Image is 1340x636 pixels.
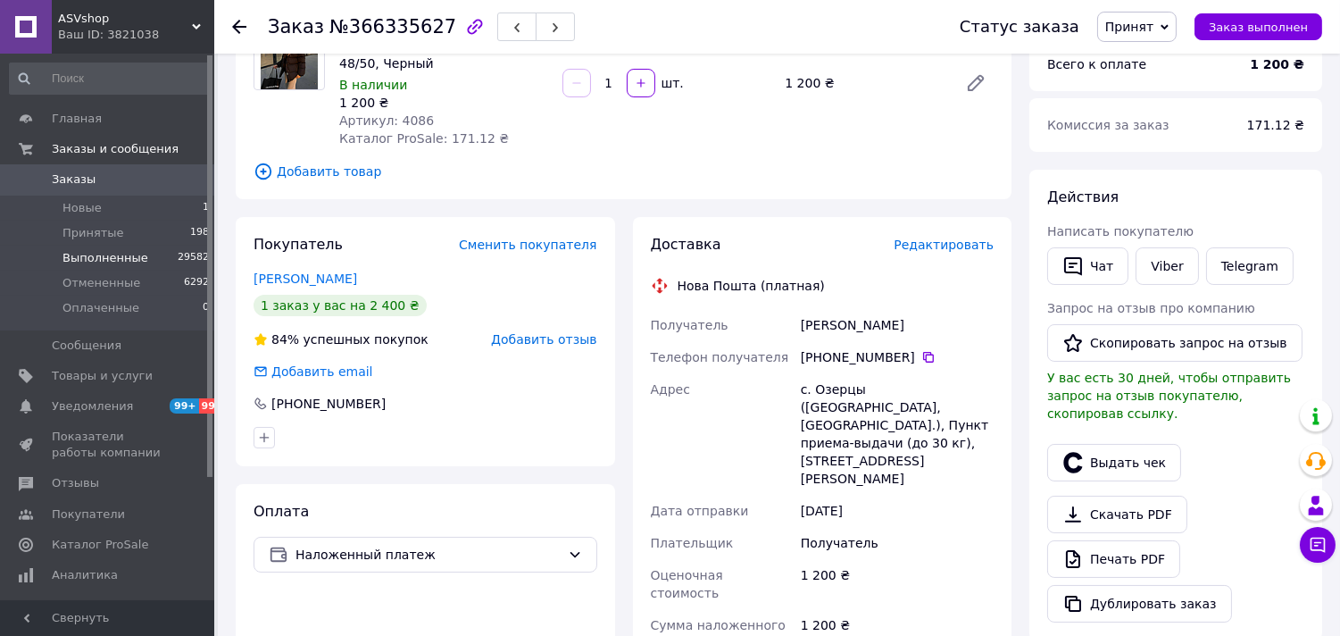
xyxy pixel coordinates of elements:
[1136,247,1198,285] a: Viber
[52,429,165,461] span: Показатели работы компании
[778,71,951,96] div: 1 200 ₴
[960,18,1079,36] div: Статус заказа
[203,300,209,316] span: 0
[52,338,121,354] span: Сообщения
[203,200,209,216] span: 1
[1047,118,1169,132] span: Комиссия за заказ
[797,373,997,495] div: с. Озерцы ([GEOGRAPHIC_DATA], [GEOGRAPHIC_DATA].), Пункт приема-выдачи (до 30 кг), [STREET_ADDRES...
[1047,540,1180,578] a: Печать PDF
[651,504,749,518] span: Дата отправки
[52,506,125,523] span: Покупатели
[52,368,153,384] span: Товары и услуги
[1047,371,1291,421] span: У вас есть 30 дней, чтобы отправить запрос на отзыв покупателю, скопировав ссылку.
[339,131,509,146] span: Каталог ProSale: 171.12 ₴
[58,27,214,43] div: Ваш ID: 3821038
[270,363,375,381] div: Добавить email
[673,277,829,295] div: Нова Пошта (платная)
[170,398,199,414] span: 99+
[339,113,434,128] span: Артикул: 4086
[329,16,456,38] span: №366335627
[52,141,179,157] span: Заказы и сообщения
[199,398,229,414] span: 99+
[1047,301,1255,315] span: Запрос на отзыв про компанию
[52,398,133,414] span: Уведомления
[1105,20,1153,34] span: Принят
[178,250,209,266] span: 29582
[62,275,140,291] span: Отмененные
[62,225,124,241] span: Принятые
[651,350,789,364] span: Телефон получателя
[1047,224,1194,238] span: Написать покупателю
[9,63,211,95] input: Поиск
[491,332,596,347] span: Добавить отзыв
[797,495,997,527] div: [DATE]
[268,16,324,38] span: Заказ
[1047,324,1303,362] button: Скопировать запрос на отзыв
[339,54,548,72] div: 48/50, Черный
[459,238,596,252] span: Сменить покупателя
[52,567,118,583] span: Аналитика
[295,545,561,565] span: Наложенный платеж
[254,295,427,316] div: 1 заказ у вас на 2 400 ₴
[651,236,721,253] span: Доставка
[797,527,997,559] div: Получатель
[1047,188,1119,205] span: Действия
[958,65,994,101] a: Редактировать
[657,74,686,92] div: шт.
[62,300,139,316] span: Оплаченные
[651,568,723,600] span: Оценочная стоимость
[254,162,994,181] span: Добавить товар
[62,250,148,266] span: Выполненные
[1047,585,1232,623] button: Дублировать заказ
[651,536,734,550] span: Плательщик
[1209,21,1308,34] span: Заказ выполнен
[1047,57,1146,71] span: Всего к оплате
[1194,13,1322,40] button: Заказ выполнен
[797,309,997,341] div: [PERSON_NAME]
[1047,496,1187,533] a: Скачать PDF
[52,475,99,491] span: Отзывы
[801,348,994,366] div: [PHONE_NUMBER]
[339,94,548,112] div: 1 200 ₴
[184,275,209,291] span: 6292
[52,537,148,553] span: Каталог ProSale
[339,78,407,92] span: В наличии
[254,272,357,286] a: [PERSON_NAME]
[52,598,165,630] span: Управление сайтом
[62,200,102,216] span: Новые
[894,238,994,252] span: Редактировать
[232,18,246,36] div: Вернуться назад
[254,331,429,348] div: успешных покупок
[254,236,343,253] span: Покупатель
[1247,118,1304,132] span: 171.12 ₴
[58,11,192,27] span: ASVshop
[190,225,209,241] span: 198
[270,395,387,413] div: [PHONE_NUMBER]
[651,382,690,397] span: Адрес
[261,20,317,89] img: Женская зимняя дутая куртка Арт. 4086 48/50, Черный
[252,363,375,381] div: Добавить email
[271,332,299,347] span: 84%
[1206,247,1294,285] a: Telegram
[1047,444,1181,481] button: Выдать чек
[1250,57,1304,71] b: 1 200 ₴
[52,111,102,127] span: Главная
[1047,247,1128,285] button: Чат
[52,172,96,188] span: Заказы
[797,559,997,609] div: 1 200 ₴
[651,318,728,332] span: Получатель
[1300,527,1336,563] button: Чат с покупателем
[254,503,309,520] span: Оплата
